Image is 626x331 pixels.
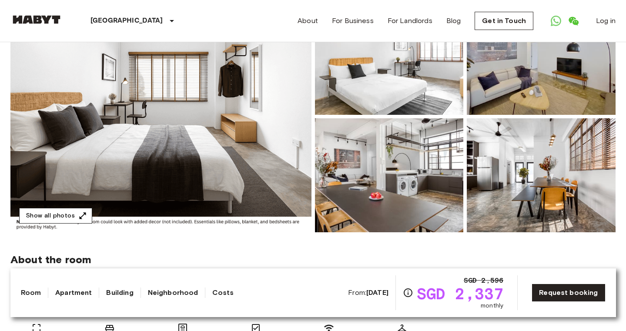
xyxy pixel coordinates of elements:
[348,288,388,298] span: From:
[464,275,503,286] span: SGD 2,596
[21,288,41,298] a: Room
[547,12,565,30] a: Open WhatsApp
[148,288,198,298] a: Neighborhood
[596,16,616,26] a: Log in
[481,301,503,310] span: monthly
[532,284,605,302] a: Request booking
[10,253,616,266] span: About the room
[565,12,582,30] a: Open WeChat
[10,1,311,232] img: Marketing picture of unit SG-01-079-001-01
[298,16,318,26] a: About
[417,286,503,301] span: SGD 2,337
[19,208,92,224] button: Show all photos
[10,15,63,24] img: Habyt
[90,16,163,26] p: [GEOGRAPHIC_DATA]
[366,288,388,297] b: [DATE]
[55,288,92,298] a: Apartment
[315,1,464,115] img: Picture of unit SG-01-079-001-01
[388,16,432,26] a: For Landlords
[332,16,374,26] a: For Business
[446,16,461,26] a: Blog
[467,118,616,232] img: Picture of unit SG-01-079-001-01
[212,288,234,298] a: Costs
[106,288,133,298] a: Building
[403,288,413,298] svg: Check cost overview for full price breakdown. Please note that discounts apply to new joiners onl...
[467,1,616,115] img: Picture of unit SG-01-079-001-01
[315,118,464,232] img: Picture of unit SG-01-079-001-01
[475,12,533,30] a: Get in Touch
